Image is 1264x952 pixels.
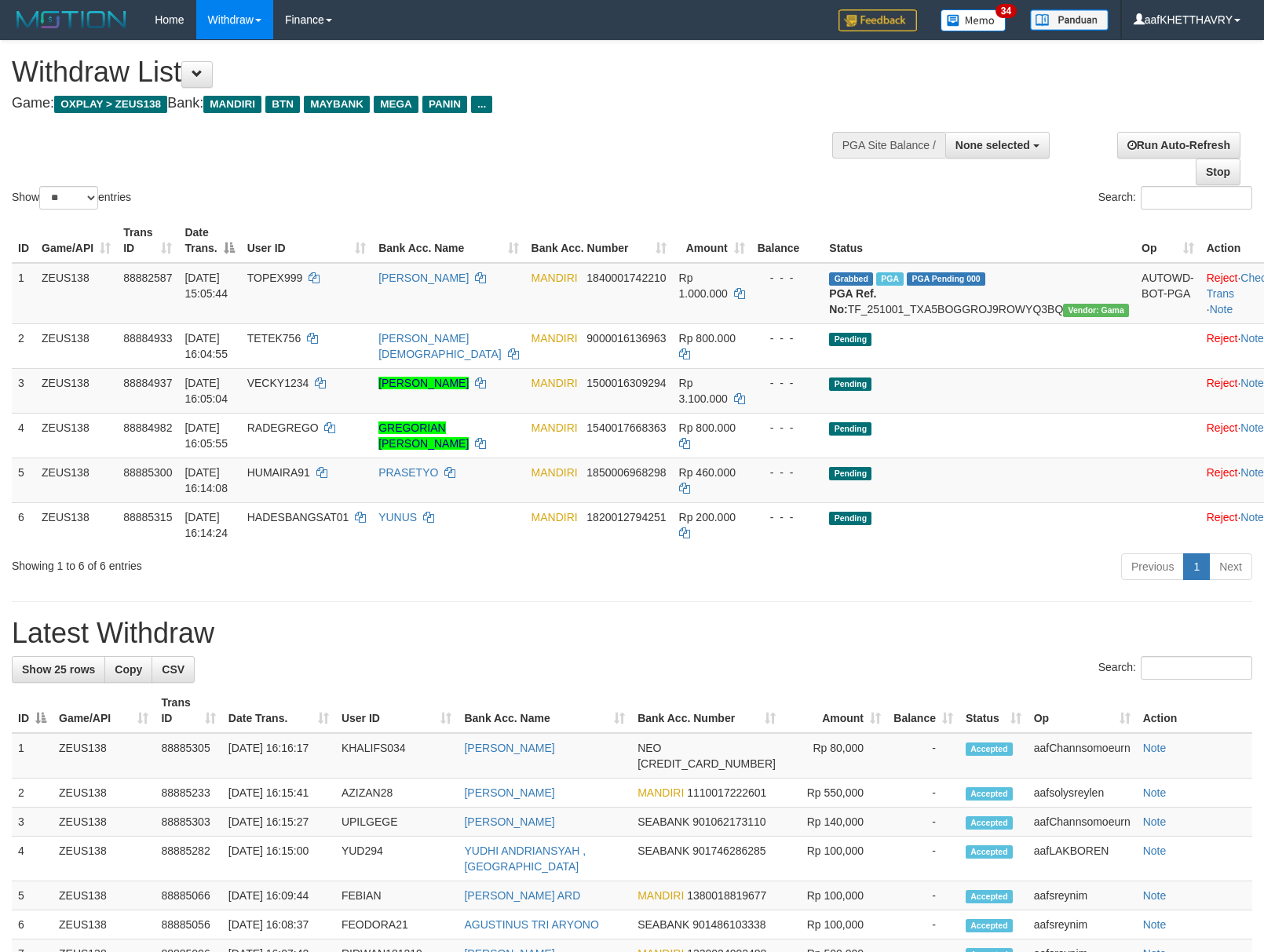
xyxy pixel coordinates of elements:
[39,186,98,210] select: Showentries
[53,837,155,881] td: ZEUS138
[679,421,736,434] span: Rp 800.000
[12,779,53,808] td: 2
[123,421,172,434] span: 88884982
[123,332,172,345] span: 88884933
[532,332,578,345] span: MANDIRI
[679,332,736,345] span: Rp 800.000
[637,844,689,857] span: SEABANK
[692,918,765,931] span: Copy 901486103338 to clipboard
[586,466,666,479] span: Copy 1850006968298 to clipboard
[995,4,1017,18] span: 34
[679,272,728,300] span: Rp 1.000.000
[1240,332,1264,345] a: Note
[1117,132,1240,159] a: Run Auto-Refresh
[782,808,887,837] td: Rp 140,000
[1209,553,1252,580] a: Next
[1063,304,1129,317] span: Vendor URL: https://trx31.1velocity.biz
[152,656,195,683] a: CSV
[464,786,554,799] a: [PERSON_NAME]
[12,8,131,31] img: MOTION_logo.png
[374,96,418,113] span: MEGA
[782,910,887,939] td: Rp 100,000
[876,272,904,286] span: Marked by aafnoeunsreypich
[184,466,228,494] span: [DATE] 16:14:08
[12,368,35,413] td: 3
[35,458,117,502] td: ZEUS138
[1143,918,1167,931] a: Note
[12,910,53,939] td: 6
[829,378,871,391] span: Pending
[631,688,782,733] th: Bank Acc. Number: activate to sort column ascending
[53,881,155,910] td: ZEUS138
[887,779,959,808] td: -
[1240,511,1264,523] a: Note
[35,218,117,263] th: Game/API: activate to sort column ascending
[12,323,35,368] td: 2
[12,618,1252,649] h1: Latest Withdraw
[378,272,469,284] a: [PERSON_NAME]
[155,779,221,808] td: 88885233
[1098,186,1252,210] label: Search:
[123,511,172,523] span: 88885315
[829,287,876,316] b: PGA Ref. No:
[12,263,35,324] td: 1
[751,218,824,263] th: Balance
[832,132,945,159] div: PGA Site Balance /
[184,272,228,300] span: [DATE] 15:05:44
[184,377,228,405] span: [DATE] 16:05:04
[335,733,458,779] td: KHALIFS034
[1240,377,1264,389] a: Note
[1135,263,1200,324] td: AUTOWD-BOT-PGA
[1207,466,1238,479] a: Reject
[532,377,578,389] span: MANDIRI
[35,502,117,547] td: ZEUS138
[782,837,887,881] td: Rp 100,000
[115,663,142,676] span: Copy
[782,779,887,808] td: Rp 550,000
[104,656,152,683] a: Copy
[12,186,131,210] label: Show entries
[53,688,155,733] th: Game/API: activate to sort column ascending
[335,808,458,837] td: UPILGEGE
[945,132,1050,159] button: None selected
[1141,186,1252,210] input: Search:
[35,368,117,413] td: ZEUS138
[35,413,117,458] td: ZEUS138
[464,844,586,873] a: YUDHI ANDRIANSYAH , [GEOGRAPHIC_DATA]
[758,270,817,286] div: - - -
[692,815,765,828] span: Copy 901062173110 to clipboard
[1028,881,1137,910] td: aafsreynim
[162,663,184,676] span: CSV
[1207,332,1238,345] a: Reject
[12,881,53,910] td: 5
[1210,303,1233,316] a: Note
[1240,421,1264,434] a: Note
[1143,815,1167,828] a: Note
[123,466,172,479] span: 88885300
[53,808,155,837] td: ZEUS138
[12,96,827,111] h4: Game: Bank:
[247,511,349,523] span: HADESBANGSAT01
[1143,742,1167,754] a: Note
[1028,733,1137,779] td: aafChannsomoeurn
[838,9,917,31] img: Feedback.jpg
[378,466,438,479] a: PRASETYO
[829,422,871,436] span: Pending
[959,688,1028,733] th: Status: activate to sort column ascending
[829,272,873,286] span: Grabbed
[12,688,53,733] th: ID: activate to sort column descending
[1098,656,1252,680] label: Search:
[247,272,303,284] span: TOPEX999
[532,466,578,479] span: MANDIRI
[378,421,469,450] a: GREGORIAN [PERSON_NAME]
[1137,688,1252,733] th: Action
[464,918,598,931] a: AGUSTINUS TRI ARYONO
[464,889,580,902] a: [PERSON_NAME] ARD
[372,218,524,263] th: Bank Acc. Name: activate to sort column ascending
[637,918,689,931] span: SEABANK
[335,881,458,910] td: FEBIAN
[782,881,887,910] td: Rp 100,000
[471,96,492,113] span: ...
[54,96,167,113] span: OXPLAY > ZEUS138
[687,786,766,799] span: Copy 1110017222601 to clipboard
